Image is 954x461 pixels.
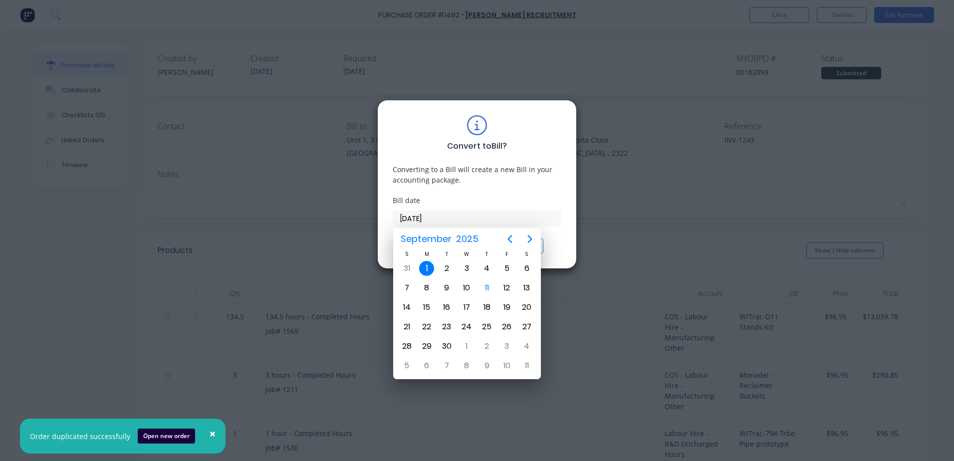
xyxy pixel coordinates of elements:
div: Monday, September 8, 2025 [419,280,434,295]
button: Previous page [500,229,520,249]
div: Saturday, September 27, 2025 [519,319,534,334]
div: Tuesday, September 30, 2025 [439,339,454,354]
div: Saturday, September 20, 2025 [519,300,534,315]
div: M [417,250,437,258]
div: Saturday, October 11, 2025 [519,358,534,373]
div: Tuesday, October 7, 2025 [439,358,454,373]
div: Sunday, August 31, 2025 [399,261,414,276]
div: Sunday, September 7, 2025 [399,280,414,295]
div: Saturday, September 6, 2025 [519,261,534,276]
button: Next page [520,229,540,249]
div: Wednesday, October 1, 2025 [459,339,474,354]
div: Tuesday, September 23, 2025 [439,319,454,334]
div: Friday, October 10, 2025 [499,358,514,373]
button: September2025 [394,230,484,248]
div: Monday, September 1, 2025 [419,261,434,276]
div: Thursday, September 4, 2025 [479,261,494,276]
div: Saturday, October 4, 2025 [519,339,534,354]
div: Sunday, September 21, 2025 [399,319,414,334]
div: Thursday, October 2, 2025 [479,339,494,354]
div: Monday, October 6, 2025 [419,358,434,373]
div: Wednesday, September 10, 2025 [459,280,474,295]
div: Tuesday, September 16, 2025 [439,300,454,315]
div: Friday, September 5, 2025 [499,261,514,276]
div: F [497,250,517,258]
div: Convert to Bill ? [447,140,507,152]
div: Friday, October 3, 2025 [499,339,514,354]
button: Open new order [138,429,195,444]
div: Sunday, September 14, 2025 [399,300,414,315]
div: Today, Thursday, September 11, 2025 [479,280,494,295]
div: T [437,250,457,258]
div: Thursday, October 9, 2025 [479,358,494,373]
div: Saturday, September 13, 2025 [519,280,534,295]
div: Thursday, September 18, 2025 [479,300,494,315]
div: Converting to a Bill will create a new Bill in your accounting package. [393,164,561,185]
div: Wednesday, September 24, 2025 [459,319,474,334]
div: Bill date [393,195,561,206]
div: Tuesday, September 2, 2025 [439,261,454,276]
div: Wednesday, September 17, 2025 [459,300,474,315]
div: T [477,250,497,258]
div: Tuesday, September 9, 2025 [439,280,454,295]
div: Monday, September 22, 2025 [419,319,434,334]
div: Wednesday, September 3, 2025 [459,261,474,276]
div: W [457,250,477,258]
div: Thursday, September 25, 2025 [479,319,494,334]
div: Monday, September 15, 2025 [419,300,434,315]
div: Monday, September 29, 2025 [419,339,434,354]
div: S [397,250,417,258]
span: September [398,230,454,248]
div: Sunday, September 28, 2025 [399,339,414,354]
button: Close [200,422,226,446]
div: S [517,250,537,258]
div: Friday, September 12, 2025 [499,280,514,295]
span: × [210,427,216,441]
span: 2025 [454,230,480,248]
div: Friday, September 26, 2025 [499,319,514,334]
div: Friday, September 19, 2025 [499,300,514,315]
div: Sunday, October 5, 2025 [399,358,414,373]
div: Wednesday, October 8, 2025 [459,358,474,373]
div: Order duplicated successfully [30,431,130,442]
